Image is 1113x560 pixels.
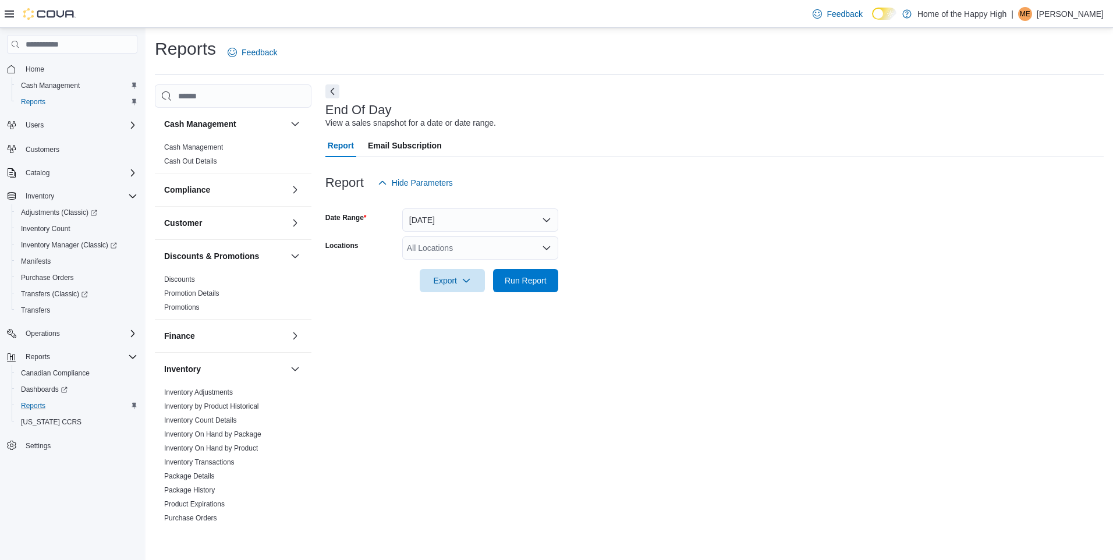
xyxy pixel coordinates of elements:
span: Promotions [164,303,200,312]
button: Compliance [288,183,302,197]
span: Package Details [164,472,215,481]
span: Inventory [21,189,137,203]
a: Home [21,62,49,76]
span: Inventory [26,192,54,201]
button: Run Report [493,269,558,292]
a: Settings [21,439,55,453]
span: Reports [16,399,137,413]
button: Users [21,118,48,132]
span: Operations [21,327,137,341]
button: Operations [2,325,142,342]
span: Adjustments (Classic) [16,205,137,219]
button: Home [2,61,142,77]
span: Email Subscription [368,134,442,157]
button: [DATE] [402,208,558,232]
span: Manifests [21,257,51,266]
button: Cash Management [164,118,286,130]
a: Feedback [223,41,282,64]
span: Users [21,118,137,132]
a: Inventory Adjustments [164,388,233,396]
button: Next [325,84,339,98]
a: Manifests [16,254,55,268]
span: Feedback [827,8,862,20]
a: Customers [21,143,64,157]
span: ME [1020,7,1030,21]
button: Reports [21,350,55,364]
div: Discounts & Promotions [155,272,311,319]
span: Transfers [16,303,137,317]
span: Inventory Transactions [164,458,235,467]
span: Canadian Compliance [21,368,90,378]
a: Inventory Count [16,222,75,236]
div: Inventory [155,385,311,558]
label: Locations [325,241,359,250]
span: Home [26,65,44,74]
a: Inventory Manager (Classic) [12,237,142,253]
button: Finance [164,330,286,342]
span: Product Expirations [164,499,225,509]
button: Catalog [21,166,54,180]
button: Hide Parameters [373,171,458,194]
label: Date Range [325,213,367,222]
button: Reports [12,398,142,414]
a: Promotion Details [164,289,219,297]
span: Feedback [242,47,277,58]
span: Inventory Manager (Classic) [16,238,137,252]
span: Package History [164,485,215,495]
button: Customers [2,140,142,157]
button: [US_STATE] CCRS [12,414,142,430]
span: Catalog [26,168,49,178]
button: Inventory [288,362,302,376]
a: Product Expirations [164,500,225,508]
span: Dashboards [21,385,68,394]
a: Inventory Count Details [164,416,237,424]
a: Cash Management [164,143,223,151]
span: Cash Management [21,81,80,90]
button: Canadian Compliance [12,365,142,381]
span: Transfers (Classic) [21,289,88,299]
h3: Customer [164,217,202,229]
a: Transfers (Classic) [16,287,93,301]
span: Export [427,269,478,292]
span: Inventory Count [16,222,137,236]
span: Inventory by Product Historical [164,402,259,411]
a: Feedback [808,2,867,26]
h3: Cash Management [164,118,236,130]
h3: Discounts & Promotions [164,250,259,262]
button: Inventory [164,363,286,375]
span: Catalog [21,166,137,180]
img: Cova [23,8,76,20]
span: Report [328,134,354,157]
button: Settings [2,437,142,454]
a: Inventory Transactions [164,458,235,466]
span: Inventory On Hand by Product [164,444,258,453]
button: Discounts & Promotions [164,250,286,262]
span: Customers [26,145,59,154]
button: Cash Management [12,77,142,94]
div: View a sales snapshot for a date or date range. [325,117,496,129]
a: Inventory On Hand by Package [164,430,261,438]
div: Cash Management [155,140,311,173]
a: Transfers [16,303,55,317]
span: Inventory Count [21,224,70,233]
span: Inventory Count Details [164,416,237,425]
button: Customer [164,217,286,229]
button: Export [420,269,485,292]
h3: Inventory [164,363,201,375]
span: Inventory Manager (Classic) [21,240,117,250]
a: Canadian Compliance [16,366,94,380]
button: Open list of options [542,243,551,253]
span: Settings [26,441,51,451]
nav: Complex example [7,56,137,484]
a: Purchase Orders [164,514,217,522]
span: Reports [16,95,137,109]
button: Operations [21,327,65,341]
span: Canadian Compliance [16,366,137,380]
a: Inventory On Hand by Product [164,444,258,452]
a: [US_STATE] CCRS [16,415,86,429]
p: | [1011,7,1013,21]
input: Dark Mode [872,8,896,20]
span: Reports [21,350,137,364]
